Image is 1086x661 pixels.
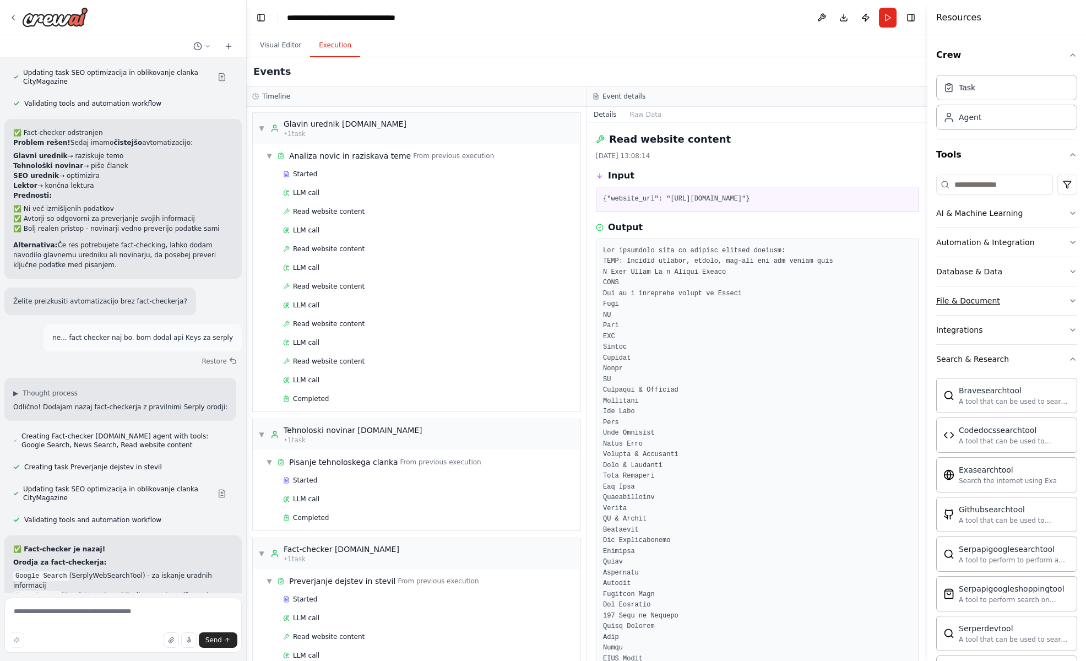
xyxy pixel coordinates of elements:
strong: Alternativa: [13,241,57,249]
span: LLM call [293,614,319,622]
span: ▼ [258,549,265,558]
span: Read website content [293,282,365,291]
button: Details [587,107,623,122]
span: Started [293,170,317,178]
p: Če res potrebujete fact-checking, lahko dodam navodilo glavnemu uredniku ali novinarju, da posebe... [13,240,233,270]
img: Codedocssearchtool [943,430,954,441]
div: Database & Data [936,266,1002,277]
button: Raw Data [623,107,669,122]
div: Bravesearchtool [959,385,1070,396]
p: ne... fact checker naj bo. bom dodal api Keys za serply [52,333,233,343]
button: Database & Data [936,257,1077,286]
span: From previous execution [398,577,479,586]
span: LLM call [293,301,319,310]
h3: Timeline [262,92,290,101]
div: Codedocssearchtool [959,425,1070,436]
span: Validating tools and automation workflow [24,99,161,108]
span: Validating tools and automation workflow [24,516,161,524]
span: Analiza novic in raziskava teme [289,150,411,161]
code: Google Search [13,571,69,581]
button: Hide right sidebar [903,10,919,25]
h3: Input [608,169,634,182]
div: Crew [936,71,1077,139]
span: Creating task Preverjanje dejstev in stevil [24,463,162,472]
div: A tool to perform search on Google shopping with a search_query. [959,595,1070,604]
span: Read website content [293,632,365,641]
li: ✅ Bolj realen pristop - novinarji vedno preverijo podatke sami [13,224,233,234]
strong: Glavni urednik [13,152,68,160]
button: Restore [197,354,242,369]
img: Bravesearchtool [943,390,954,401]
span: Completed [293,394,329,403]
strong: Orodja za fact-checkerja: [13,559,106,566]
span: Started [293,476,317,485]
div: Serpapigooglesearchtool [959,544,1070,555]
strong: Tehnološki novinar [13,162,83,170]
span: Preverjanje dejstev in stevil [289,576,395,587]
span: ▼ [266,458,273,467]
strong: Prednosti: [13,192,52,199]
div: AI & Machine Learning [936,208,1023,219]
p: Želite preizkusiti avtomatizacijo brez fact-checkerja? [13,296,187,306]
code: News Search [13,591,61,601]
span: LLM call [293,226,319,235]
button: Upload files [164,632,179,648]
div: [DATE] 13:08:14 [596,151,919,160]
span: LLM call [293,495,319,503]
img: Logo [22,7,88,27]
button: Crew [936,40,1077,71]
button: Click to speak your automation idea [181,632,197,648]
span: LLM call [293,188,319,197]
p: Sedaj imamo avtomatizacijo: [13,138,233,148]
span: Updating task SEO optimizacija in oblikovanje clanka CityMagazine [23,68,209,86]
div: Exasearchtool [959,464,1057,475]
span: ▼ [266,151,273,160]
div: Integrations [936,324,982,335]
button: Search & Research [936,345,1077,373]
span: Read website content [293,319,365,328]
pre: {"website_url": "[URL][DOMAIN_NAME]"} [603,194,911,205]
button: Automation & Integration [936,228,1077,257]
button: Execution [310,34,360,57]
span: Updating task SEO optimizacija in oblikovanje clanka CityMagazine [23,485,209,502]
button: Hide left sidebar [253,10,269,25]
button: Integrations [936,316,1077,344]
button: Start a new chat [220,40,237,53]
div: Tehnoloski novinar [DOMAIN_NAME] [284,425,422,436]
div: Githubsearchtool [959,504,1070,515]
h2: Events [253,64,291,79]
div: Glavin urednik [DOMAIN_NAME] [284,118,406,129]
img: Serpapigooglesearchtool [943,549,954,560]
button: Send [199,632,237,648]
li: → optimizira [13,171,233,181]
div: Automation & Integration [936,237,1035,248]
div: A tool to perform to perform a Google search with a search_query. [959,556,1070,565]
li: → končna lektura [13,181,233,191]
span: LLM call [293,376,319,384]
div: File & Document [936,295,1000,306]
span: Read website content [293,207,365,216]
span: LLM call [293,651,319,660]
span: LLM call [293,263,319,272]
strong: ✅ Fact-checker je nazaj! [13,545,105,553]
span: Read website content [293,245,365,253]
button: Switch to previous chat [189,40,215,53]
img: Serperdevtool [943,628,954,639]
img: Serpapigoogleshoppingtool [943,588,954,599]
button: Visual Editor [251,34,310,57]
li: → piše članek [13,161,233,171]
img: Githubsearchtool [943,509,954,520]
span: ▼ [258,430,265,439]
li: → raziskuje temo [13,151,233,161]
h3: Event details [602,92,645,101]
div: Agent [959,112,981,123]
h4: Resources [936,11,981,24]
li: ✅ Ni več izmišljenih podatkov [13,204,233,214]
span: From previous execution [400,458,481,467]
nav: breadcrumb [287,12,411,23]
span: ▼ [258,124,265,133]
span: • 1 task [284,129,306,138]
span: ▼ [266,577,273,586]
li: ✅ Avtorji so odgovorni za preverjanje svojih informacij [13,214,233,224]
button: ▶Thought process [13,389,78,398]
